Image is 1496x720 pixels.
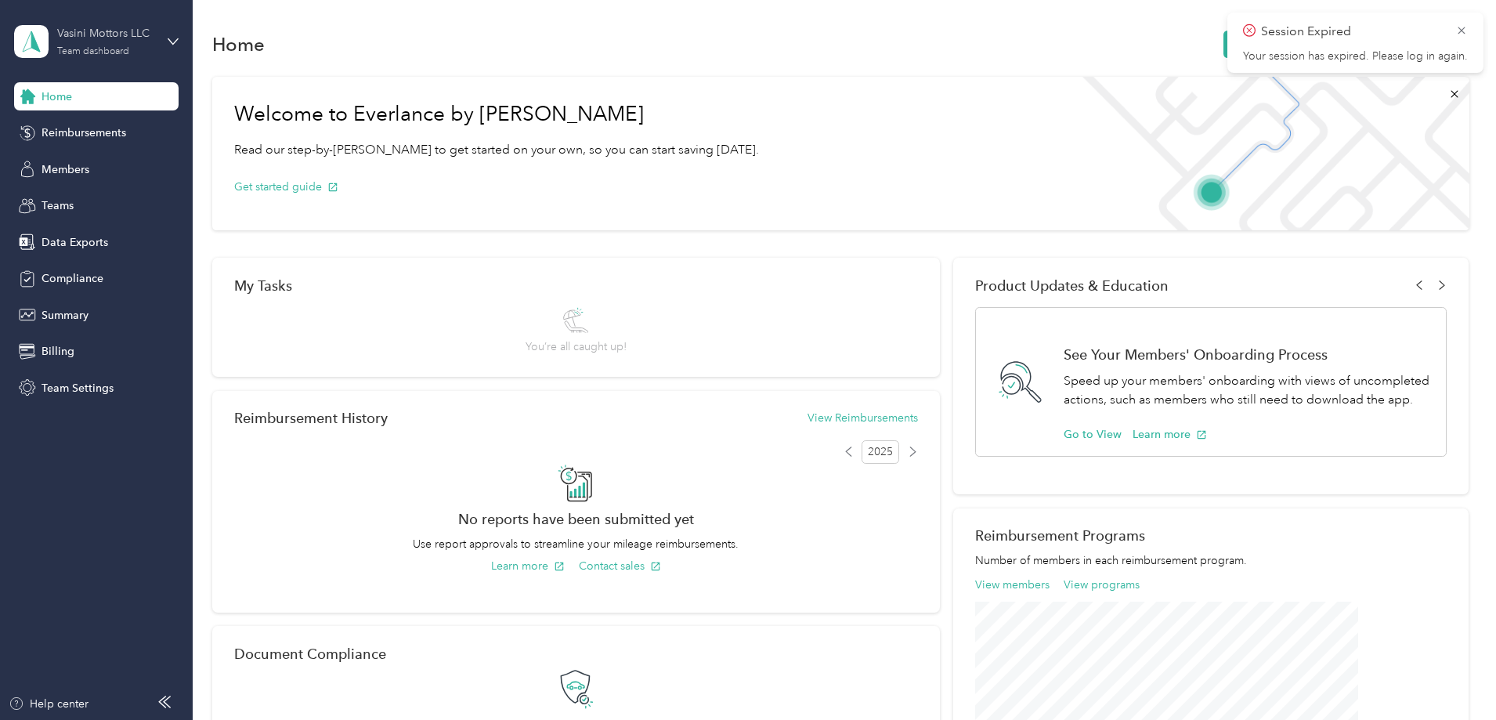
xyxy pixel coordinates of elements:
span: Summary [42,307,89,324]
button: Invite members [1223,31,1323,58]
span: Billing [42,343,74,360]
span: Compliance [42,270,103,287]
span: Product Updates & Education [975,277,1169,294]
h2: No reports have been submitted yet [234,511,918,527]
span: Data Exports [42,234,108,251]
h1: Home [212,36,265,52]
button: View Reimbursements [808,410,918,426]
img: Welcome to everlance [1067,77,1469,230]
div: My Tasks [234,277,918,294]
p: Read our step-by-[PERSON_NAME] to get started on your own, so you can start saving [DATE]. [234,140,759,160]
div: Team dashboard [57,47,129,56]
div: Vasini Mottors LLC [57,25,155,42]
button: Learn more [491,558,565,574]
p: Session Expired [1261,22,1444,42]
span: You’re all caught up! [526,338,627,355]
button: View programs [1064,577,1140,593]
h1: Welcome to Everlance by [PERSON_NAME] [234,102,759,127]
button: Contact sales [579,558,661,574]
h2: Reimbursement Programs [975,527,1447,544]
h2: Reimbursement History [234,410,388,426]
p: Use report approvals to streamline your mileage reimbursements. [234,536,918,552]
h2: Document Compliance [234,646,386,662]
iframe: Everlance-gr Chat Button Frame [1408,632,1496,720]
span: 2025 [862,440,899,464]
button: View members [975,577,1050,593]
span: Members [42,161,89,178]
button: Help center [9,696,89,712]
h1: See Your Members' Onboarding Process [1064,346,1429,363]
p: Number of members in each reimbursement program. [975,552,1447,569]
span: Reimbursements [42,125,126,141]
span: Team Settings [42,380,114,396]
p: Your session has expired. Please log in again. [1243,49,1468,63]
button: Learn more [1133,426,1207,443]
span: Teams [42,197,74,214]
span: Home [42,89,72,105]
button: Go to View [1064,426,1122,443]
button: Get started guide [234,179,338,195]
p: Speed up your members' onboarding with views of uncompleted actions, such as members who still ne... [1064,371,1429,410]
